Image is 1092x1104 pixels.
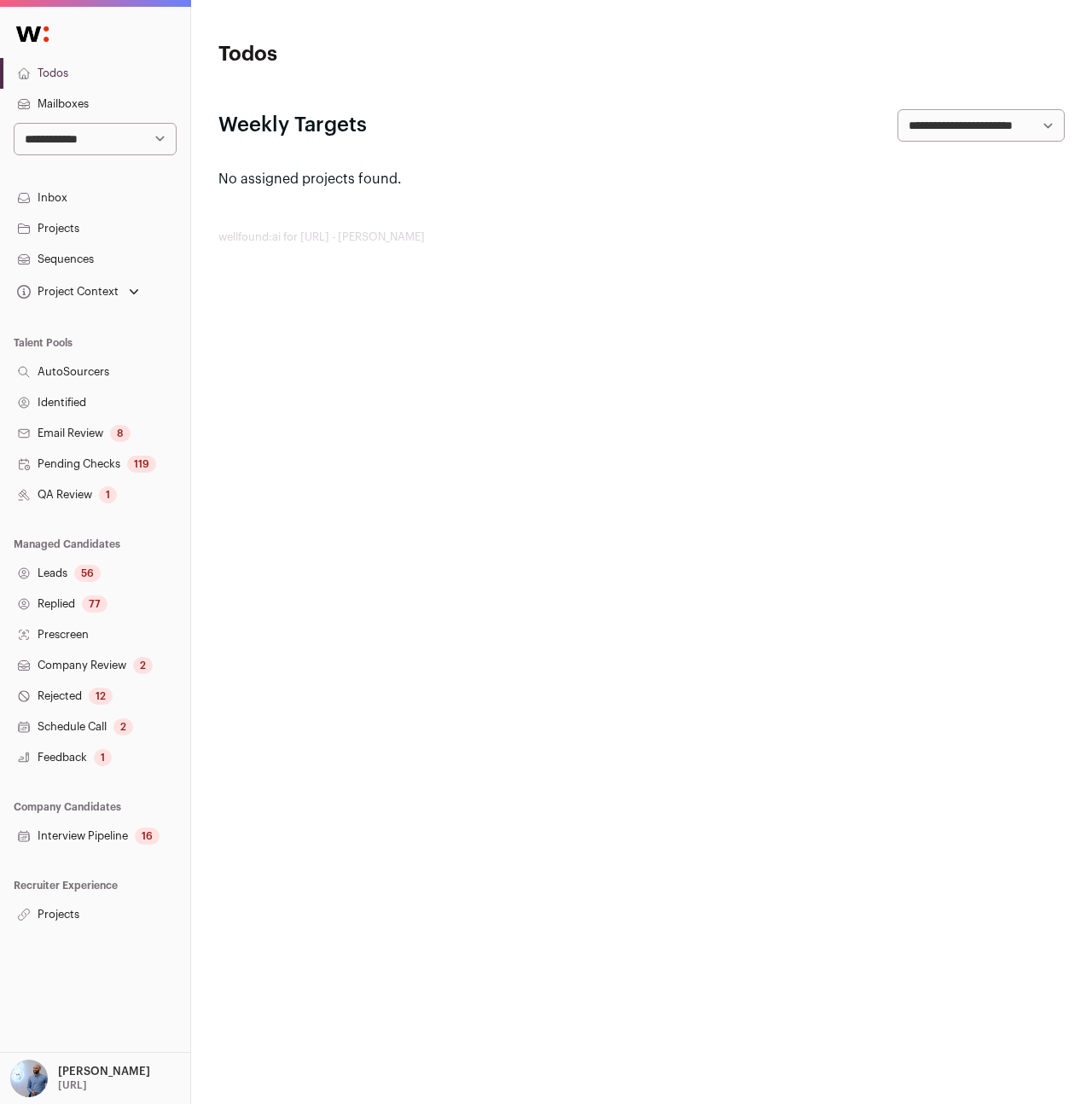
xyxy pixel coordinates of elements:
[94,749,112,766] div: 1
[218,230,1065,244] footer: wellfound:ai for [URL] - [PERSON_NAME]
[10,1060,48,1097] img: 97332-medium_jpg
[74,565,101,582] div: 56
[14,280,142,304] button: Open dropdown
[113,718,133,735] div: 2
[58,1078,87,1092] p: [URL]
[82,596,107,613] div: 77
[110,425,131,442] div: 8
[218,169,1065,189] p: No assigned projects found.
[127,456,156,473] div: 119
[14,285,119,299] div: Project Context
[58,1065,150,1078] p: [PERSON_NAME]
[99,486,117,503] div: 1
[218,41,501,68] h1: Todos
[7,1060,154,1097] button: Open dropdown
[7,17,58,51] img: Wellfound
[135,828,160,845] div: 16
[133,657,153,674] div: 2
[218,112,367,139] h2: Weekly Targets
[89,688,113,705] div: 12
